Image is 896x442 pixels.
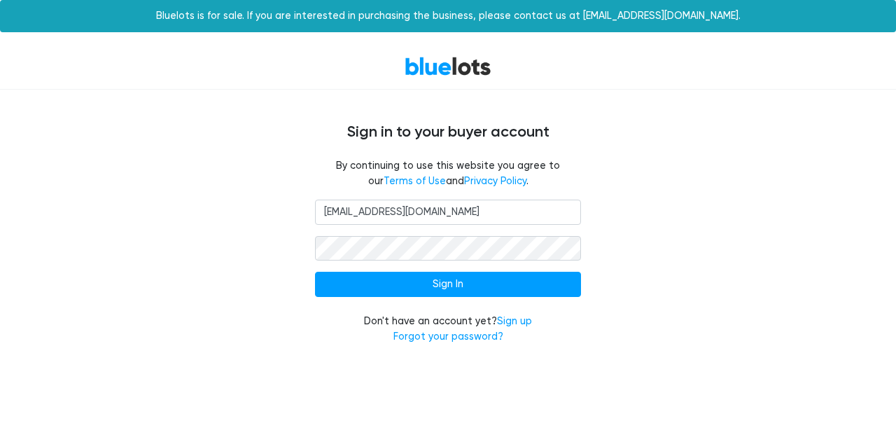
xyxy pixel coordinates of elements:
input: Sign In [315,272,581,297]
a: Sign up [497,315,532,327]
a: BlueLots [405,56,491,76]
div: Don't have an account yet? [315,314,581,344]
h4: Sign in to your buyer account [28,123,868,141]
fieldset: By continuing to use this website you agree to our and . [315,158,581,188]
a: Terms of Use [384,175,446,187]
a: Privacy Policy [464,175,526,187]
a: Forgot your password? [393,331,503,343]
input: Email [315,200,581,225]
